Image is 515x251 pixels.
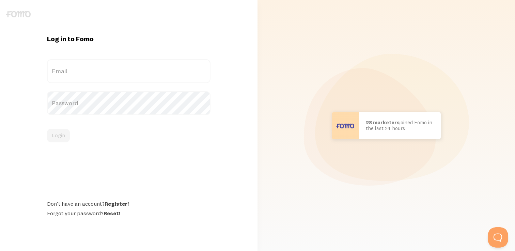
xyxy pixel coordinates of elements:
iframe: Help Scout Beacon - Open [488,227,508,248]
label: Password [47,91,210,115]
img: fomo-logo-gray-b99e0e8ada9f9040e2984d0d95b3b12da0074ffd48d1e5cb62ac37fc77b0b268.svg [6,11,31,17]
a: Register! [105,200,129,207]
a: Reset! [104,210,120,217]
p: joined Fomo in the last 24 hours [366,120,434,131]
div: Don't have an account? [47,200,210,207]
img: User avatar [332,112,359,139]
label: Email [47,59,210,83]
b: 28 marketers [366,119,400,126]
div: Forgot your password? [47,210,210,217]
h1: Log in to Fomo [47,34,210,43]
